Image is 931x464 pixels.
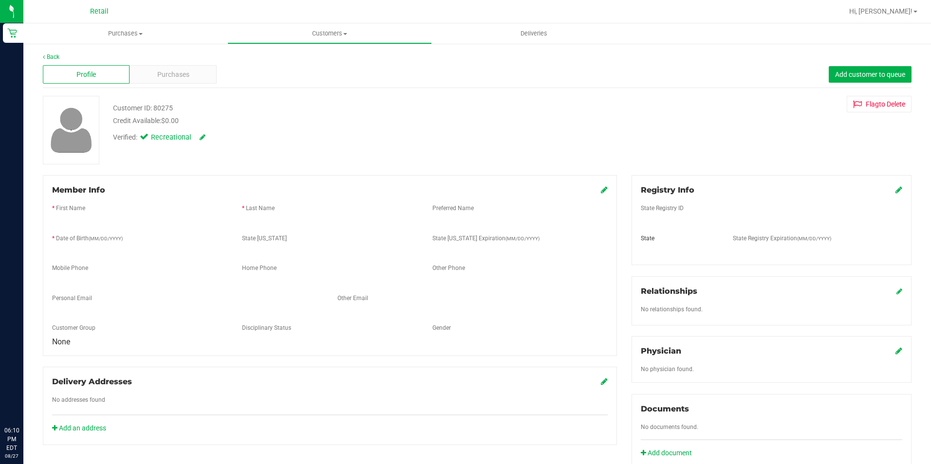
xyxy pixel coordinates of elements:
img: user-icon.png [46,105,97,155]
label: State [US_STATE] Expiration [432,234,540,243]
span: Member Info [52,185,105,195]
a: Deliveries [432,23,636,44]
a: Purchases [23,23,227,44]
span: Hi, [PERSON_NAME]! [849,7,912,15]
span: Retail [90,7,109,16]
span: Physician [641,346,681,356]
span: Registry Info [641,185,694,195]
span: Purchases [157,70,189,80]
iframe: Resource center [10,386,39,415]
span: (MM/DD/YYYY) [89,236,123,241]
label: Preferred Name [432,204,474,213]
label: Other Email [337,294,368,303]
a: Back [43,54,59,60]
span: (MM/DD/YYYY) [797,236,831,241]
label: State Registry ID [641,204,684,213]
p: 06:10 PM EDT [4,426,19,452]
div: Customer ID: 80275 [113,103,173,113]
label: State Registry Expiration [733,234,831,243]
span: Delivery Addresses [52,377,132,386]
div: Verified: [113,132,205,143]
span: Recreational [151,132,190,143]
label: Last Name [246,204,275,213]
span: Profile [76,70,96,80]
span: No documents found. [641,424,698,430]
label: Other Phone [432,264,465,272]
p: 08/27 [4,452,19,460]
label: No addresses found [52,395,105,404]
div: Credit Available: [113,116,540,126]
span: (MM/DD/YYYY) [505,236,540,241]
label: Personal Email [52,294,92,303]
label: Customer Group [52,323,95,332]
span: Purchases [23,29,227,38]
label: First Name [56,204,85,213]
a: Add an address [52,424,106,432]
button: Flagto Delete [847,96,912,112]
a: Customers [227,23,431,44]
label: State [US_STATE] [242,234,287,243]
label: Home Phone [242,264,277,272]
label: Date of Birth [56,234,123,243]
label: Disciplinary Status [242,323,291,332]
span: None [52,337,70,346]
button: Add customer to queue [829,66,912,83]
span: Customers [228,29,431,38]
span: No physician found. [641,366,694,373]
span: Deliveries [507,29,560,38]
div: State [633,234,726,243]
inline-svg: Retail [7,28,17,38]
label: No relationships found. [641,305,703,314]
label: Gender [432,323,451,332]
span: Add customer to queue [835,71,905,78]
a: Add document [641,448,697,458]
span: $0.00 [161,117,179,125]
span: Relationships [641,286,697,296]
label: Mobile Phone [52,264,88,272]
span: Documents [641,404,689,413]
